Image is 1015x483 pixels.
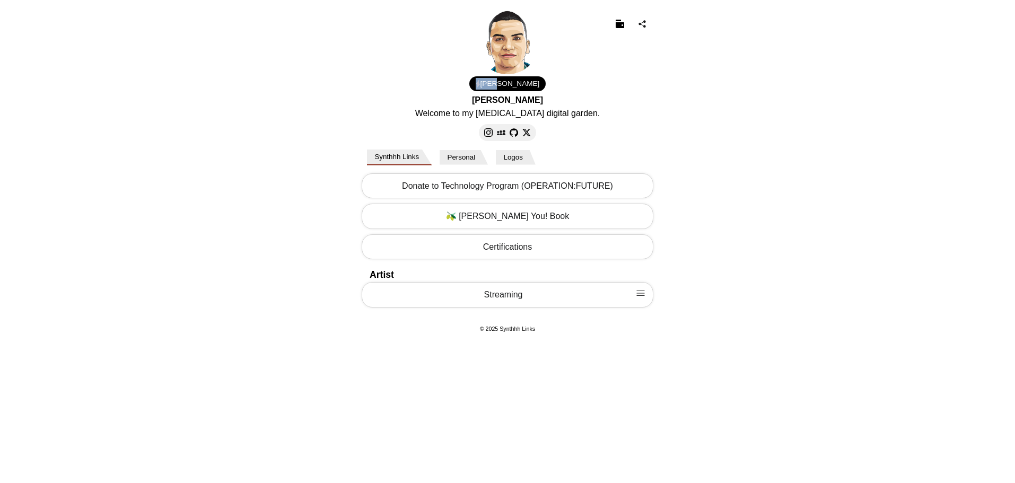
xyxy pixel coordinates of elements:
a: Streaming Unexpanded [362,282,653,308]
img: Wallet [616,20,624,28]
button: Logos [496,150,536,165]
span: [PERSON_NAME] [480,78,540,90]
a: 🫒 [PERSON_NAME] You! Book [362,204,653,229]
button: Synthhh Links [367,150,432,165]
strong: [PERSON_NAME] [472,95,543,104]
img: GitHub [510,128,518,137]
h2: Artist [370,267,645,282]
p: Welcome to my [MEDICAL_DATA] digital garden. [386,108,629,119]
button: Personal [440,150,488,165]
img: MySpace [497,128,505,137]
img: Avatar [476,11,539,74]
img: Share [638,20,646,28]
img: Instagram [484,128,493,137]
img: X [522,128,531,137]
img: Unexpanded [636,289,645,297]
a: Donate to Technology Program (OPERATION:FUTURE) [362,173,653,199]
small: © 2025 Synthhh Links [480,326,535,332]
a: Certifications [362,234,653,260]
